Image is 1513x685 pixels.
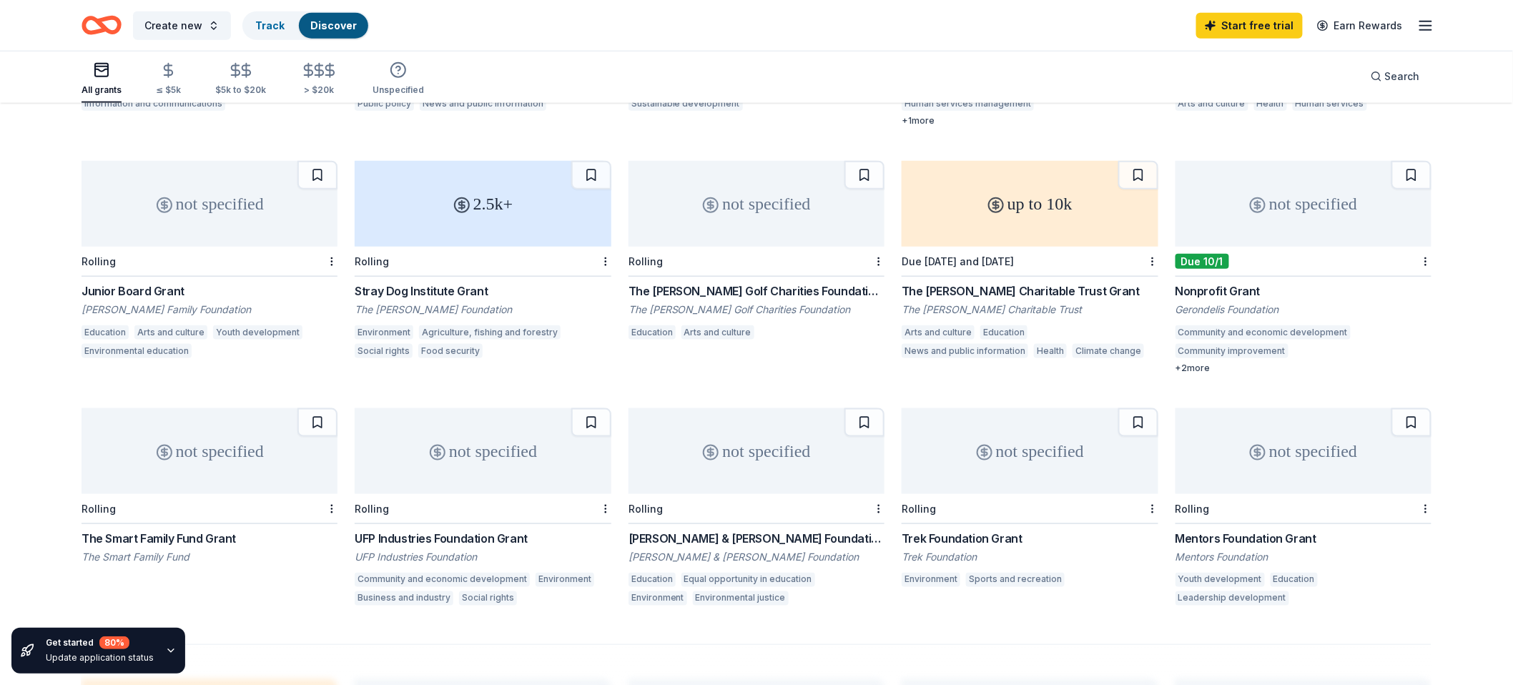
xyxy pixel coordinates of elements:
[82,161,337,363] a: not specifiedRollingJunior Board Grant[PERSON_NAME] Family FoundationEducationArts and cultureYou...
[134,325,207,340] div: Arts and culture
[902,161,1158,363] a: up to 10kDue [DATE] and [DATE]The [PERSON_NAME] Charitable Trust GrantThe [PERSON_NAME] Charitabl...
[355,302,611,317] div: The [PERSON_NAME] Foundation
[1359,62,1431,91] button: Search
[1176,97,1248,111] div: Arts and culture
[355,161,611,363] a: 2.5k+RollingStray Dog Institute GrantThe [PERSON_NAME] FoundationEnvironmentAgriculture, fishing ...
[629,550,884,564] div: [PERSON_NAME] & [PERSON_NAME] Foundation
[902,530,1158,547] div: Trek Foundation Grant
[82,255,116,267] div: Rolling
[82,408,337,494] div: not specified
[355,591,453,606] div: Business and industry
[242,11,370,40] button: TrackDiscover
[1176,591,1289,606] div: Leadership development
[1176,408,1431,494] div: not specified
[82,344,192,358] div: Environmental education
[255,19,285,31] a: Track
[213,325,302,340] div: Youth development
[82,56,122,103] button: All grants
[300,56,338,103] button: > $20k
[355,573,530,587] div: Community and economic development
[1176,344,1288,358] div: Community improvement
[902,115,1158,127] div: + 1 more
[1385,68,1420,85] span: Search
[902,550,1158,564] div: Trek Foundation
[1176,503,1210,515] div: Rolling
[355,344,413,358] div: Social rights
[902,161,1158,247] div: up to 10k
[144,17,202,34] span: Create new
[373,56,424,103] button: Unspecified
[693,591,789,606] div: Environmental justice
[133,11,231,40] button: Create new
[629,408,884,610] a: not specifiedRolling[PERSON_NAME] & [PERSON_NAME] Foundation[PERSON_NAME] & [PERSON_NAME] Foundat...
[419,325,561,340] div: Agriculture, fishing and forestry
[629,503,663,515] div: Rolling
[355,550,611,564] div: UFP Industries Foundation
[1176,530,1431,547] div: Mentors Foundation Grant
[418,344,483,358] div: Food security
[1254,97,1287,111] div: Health
[355,325,413,340] div: Environment
[99,636,129,649] div: 80 %
[629,591,687,606] div: Environment
[82,9,122,42] a: Home
[536,573,594,587] div: Environment
[459,591,517,606] div: Social rights
[902,282,1158,300] div: The [PERSON_NAME] Charitable Trust Grant
[1176,161,1431,374] a: not specifiedDue 10/1Nonprofit GrantGerondelis FoundationCommunity and economic developmentCommun...
[82,302,337,317] div: [PERSON_NAME] Family Foundation
[629,161,884,247] div: not specified
[1034,344,1067,358] div: Health
[1176,325,1351,340] div: Community and economic development
[902,408,1158,591] a: not specifiedRollingTrek Foundation GrantTrek FoundationEnvironmentSports and recreation
[629,97,743,111] div: Sustainable development
[1176,363,1431,374] div: + 2 more
[902,302,1158,317] div: The [PERSON_NAME] Charitable Trust
[902,344,1028,358] div: News and public information
[82,550,337,564] div: The Smart Family Fund
[355,282,611,300] div: Stray Dog Institute Grant
[46,636,154,649] div: Get started
[46,652,154,664] div: Update application status
[355,503,389,515] div: Rolling
[629,255,663,267] div: Rolling
[902,573,960,587] div: Environment
[355,530,611,547] div: UFP Industries Foundation Grant
[355,255,389,267] div: Rolling
[1176,550,1431,564] div: Mentors Foundation
[355,408,611,494] div: not specified
[681,573,815,587] div: Equal opportunity in education
[629,161,884,344] a: not specifiedRollingThe [PERSON_NAME] Golf Charities Foundation GrantThe [PERSON_NAME] Golf Chari...
[355,408,611,610] a: not specifiedRollingUFP Industries Foundation GrantUFP Industries FoundationCommunity and economi...
[629,530,884,547] div: [PERSON_NAME] & [PERSON_NAME] Foundation
[156,84,181,96] div: ≤ $5k
[1309,13,1411,39] a: Earn Rewards
[966,573,1065,587] div: Sports and recreation
[82,503,116,515] div: Rolling
[681,325,754,340] div: Arts and culture
[420,97,546,111] div: News and public information
[300,84,338,96] div: > $20k
[310,19,357,31] a: Discover
[1176,254,1229,269] div: Due 10/1
[82,161,337,247] div: not specified
[1176,161,1431,247] div: not specified
[902,255,1014,267] div: Due [DATE] and [DATE]
[1196,13,1303,39] a: Start free trial
[1073,344,1144,358] div: Climate change
[82,97,225,111] div: Information and communications
[82,282,337,300] div: Junior Board Grant
[629,408,884,494] div: not specified
[629,302,884,317] div: The [PERSON_NAME] Golf Charities Foundation
[629,282,884,300] div: The [PERSON_NAME] Golf Charities Foundation Grant
[1293,97,1367,111] div: Human services
[629,325,676,340] div: Education
[629,573,676,587] div: Education
[1176,302,1431,317] div: Gerondelis Foundation
[980,325,1027,340] div: Education
[373,84,424,96] div: Unspecified
[1271,573,1318,587] div: Education
[1176,573,1265,587] div: Youth development
[902,408,1158,494] div: not specified
[902,97,1034,111] div: Human services management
